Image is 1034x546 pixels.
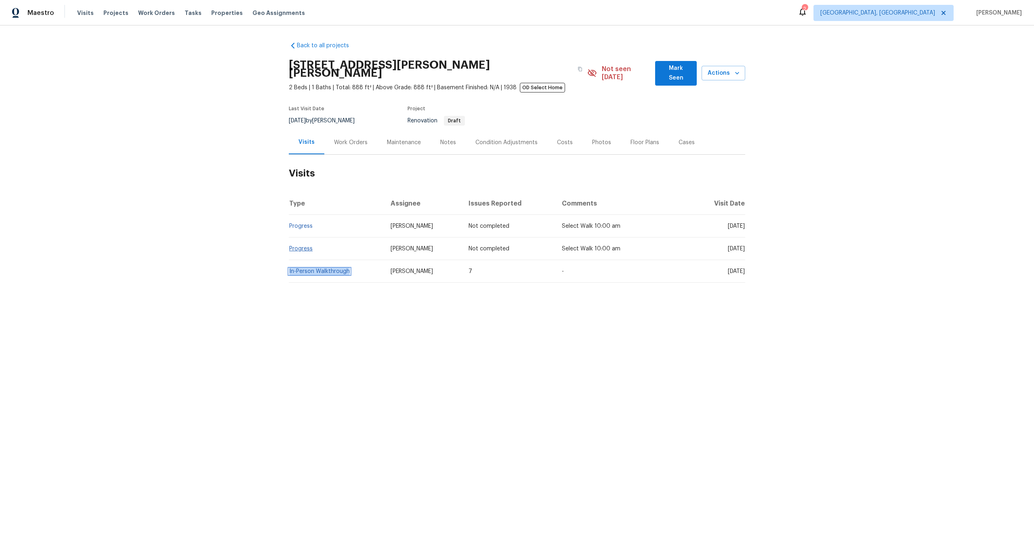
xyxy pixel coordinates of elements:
[391,269,433,274] span: [PERSON_NAME]
[77,9,94,17] span: Visits
[440,139,456,147] div: Notes
[469,269,472,274] span: 7
[728,246,745,252] span: [DATE]
[679,139,695,147] div: Cases
[138,9,175,17] span: Work Orders
[562,223,620,229] span: Select Walk 10:00 am
[469,246,509,252] span: Not completed
[602,65,651,81] span: Not seen [DATE]
[289,269,350,274] a: In-Person Walkthrough
[408,118,465,124] span: Renovation
[289,246,313,252] a: Progress
[27,9,54,17] span: Maestro
[555,192,692,215] th: Comments
[289,42,366,50] a: Back to all projects
[708,68,739,78] span: Actions
[103,9,128,17] span: Projects
[289,84,587,92] span: 2 Beds | 1 Baths | Total: 888 ft² | Above Grade: 888 ft² | Basement Finished: N/A | 1938
[211,9,243,17] span: Properties
[289,61,573,77] h2: [STREET_ADDRESS][PERSON_NAME][PERSON_NAME]
[562,269,564,274] span: -
[820,9,935,17] span: [GEOGRAPHIC_DATA], [GEOGRAPHIC_DATA]
[475,139,538,147] div: Condition Adjustments
[387,139,421,147] div: Maintenance
[298,138,315,146] div: Visits
[802,5,807,13] div: 2
[728,223,745,229] span: [DATE]
[289,118,306,124] span: [DATE]
[692,192,745,215] th: Visit Date
[289,106,324,111] span: Last Visit Date
[462,192,555,215] th: Issues Reported
[630,139,659,147] div: Floor Plans
[520,83,565,92] span: OD Select Home
[334,139,368,147] div: Work Orders
[973,9,1022,17] span: [PERSON_NAME]
[185,10,202,16] span: Tasks
[289,192,384,215] th: Type
[445,118,464,123] span: Draft
[391,246,433,252] span: [PERSON_NAME]
[573,62,587,76] button: Copy Address
[408,106,425,111] span: Project
[252,9,305,17] span: Geo Assignments
[562,246,620,252] span: Select Walk 10:00 am
[384,192,462,215] th: Assignee
[289,116,364,126] div: by [PERSON_NAME]
[557,139,573,147] div: Costs
[702,66,745,81] button: Actions
[289,155,745,192] h2: Visits
[592,139,611,147] div: Photos
[289,223,313,229] a: Progress
[469,223,509,229] span: Not completed
[655,61,697,86] button: Mark Seen
[662,63,690,83] span: Mark Seen
[391,223,433,229] span: [PERSON_NAME]
[728,269,745,274] span: [DATE]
